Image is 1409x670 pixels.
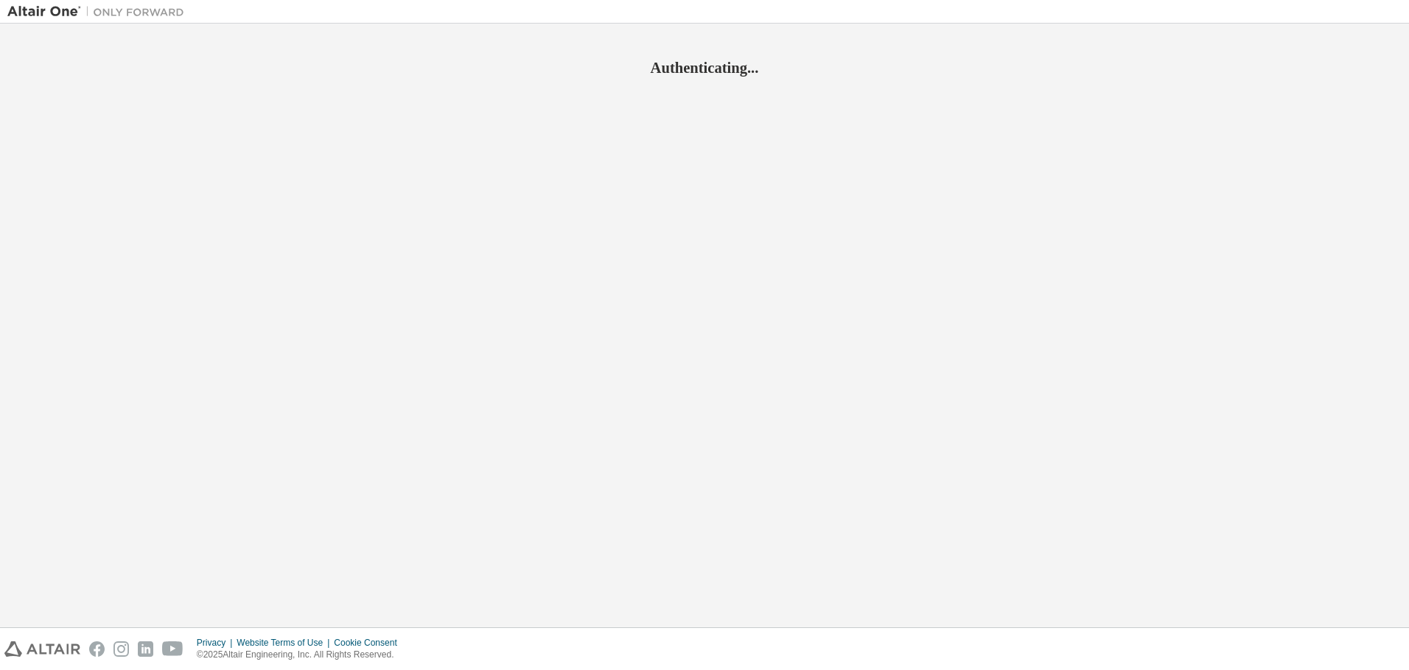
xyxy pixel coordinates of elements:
[197,637,237,649] div: Privacy
[334,637,405,649] div: Cookie Consent
[138,641,153,657] img: linkedin.svg
[7,58,1402,77] h2: Authenticating...
[4,641,80,657] img: altair_logo.svg
[237,637,334,649] div: Website Terms of Use
[197,649,406,661] p: © 2025 Altair Engineering, Inc. All Rights Reserved.
[7,4,192,19] img: Altair One
[162,641,183,657] img: youtube.svg
[89,641,105,657] img: facebook.svg
[113,641,129,657] img: instagram.svg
